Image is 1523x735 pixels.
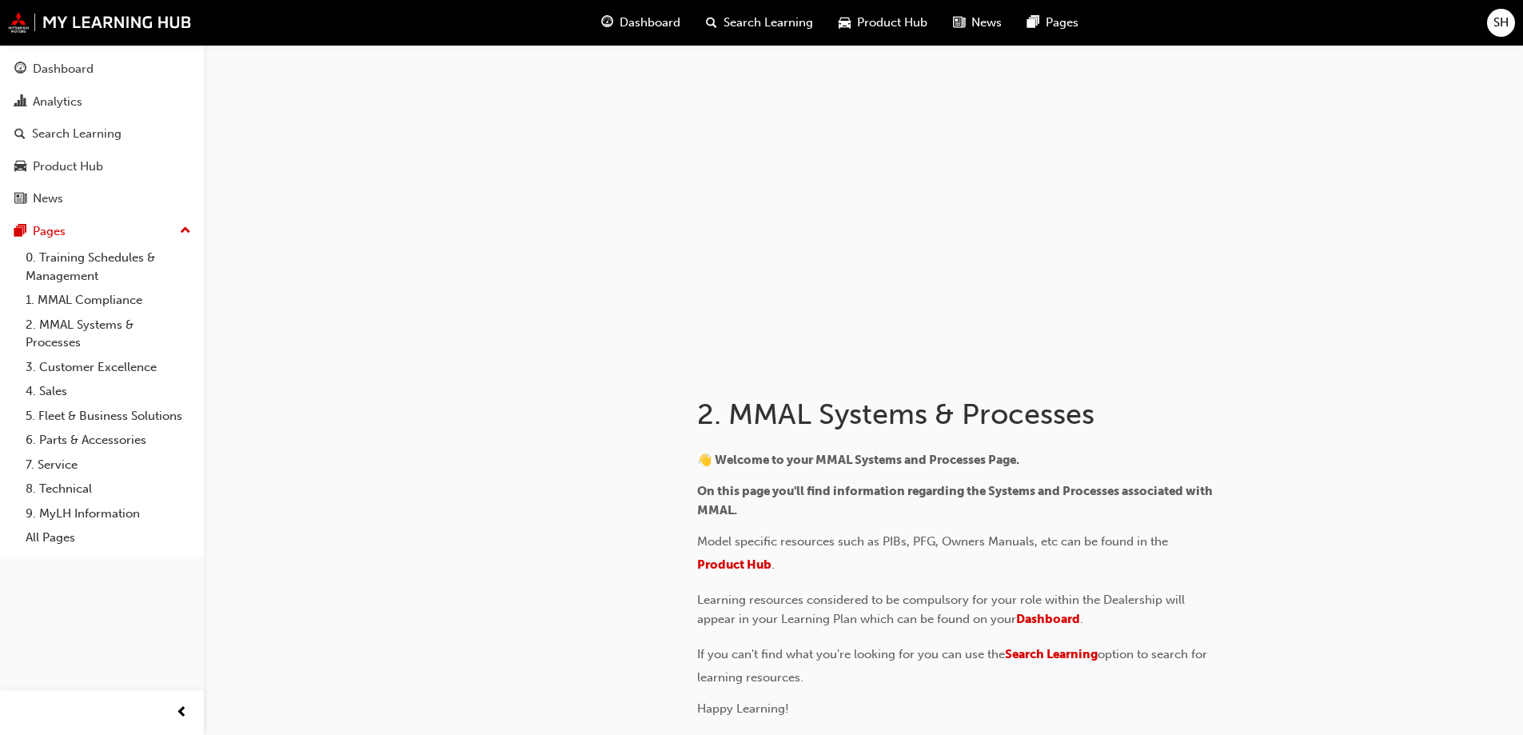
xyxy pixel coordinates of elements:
[697,397,1222,432] h1: 2. MMAL Systems & Processes
[697,701,789,716] span: Happy Learning!
[6,217,197,246] button: Pages
[32,125,122,143] div: Search Learning
[19,288,197,313] a: 1. MMAL Compliance
[971,14,1002,32] span: News
[771,557,775,572] span: .
[6,119,197,149] a: Search Learning
[33,60,94,78] div: Dashboard
[33,222,66,241] div: Pages
[19,355,197,380] a: 3. Customer Excellence
[697,647,1005,661] span: If you can't find what you're looking for you can use the
[693,6,826,39] a: search-iconSearch Learning
[1080,612,1083,626] span: .
[706,13,717,33] span: search-icon
[697,534,1168,549] span: Model specific resources such as PIBs, PFG, Owners Manuals, etc can be found in the
[19,477,197,501] a: 8. Technical
[19,379,197,404] a: 4. Sales
[620,14,680,32] span: Dashboard
[14,225,26,239] span: pages-icon
[697,593,1188,626] span: Learning resources considered to be compulsory for your role within the Dealership will appear in...
[19,428,197,453] a: 6. Parts & Accessories
[1005,647,1098,661] a: Search Learning
[6,184,197,214] a: News
[19,453,197,477] a: 7. Service
[14,127,26,142] span: search-icon
[19,313,197,355] a: 2. MMAL Systems & Processes
[14,62,26,77] span: guage-icon
[6,54,197,84] a: Dashboard
[19,246,197,288] a: 0. Training Schedules & Management
[940,6,1015,39] a: news-iconNews
[857,14,927,32] span: Product Hub
[839,13,851,33] span: car-icon
[33,158,103,176] div: Product Hub
[6,152,197,182] a: Product Hub
[1015,6,1091,39] a: pages-iconPages
[1027,13,1039,33] span: pages-icon
[1046,14,1078,32] span: Pages
[19,525,197,550] a: All Pages
[19,501,197,526] a: 9. MyLH Information
[33,93,82,111] div: Analytics
[697,557,771,572] span: Product Hub
[697,453,1019,467] span: 👋 Welcome to your MMAL Systems and Processes Page.
[8,12,192,33] img: mmal
[1493,14,1509,32] span: SH
[176,703,188,723] span: prev-icon
[697,484,1215,517] span: On this page you'll find information regarding the Systems and Processes associated with MMAL.
[19,404,197,429] a: 5. Fleet & Business Solutions
[14,192,26,206] span: news-icon
[601,13,613,33] span: guage-icon
[6,51,197,217] button: DashboardAnalyticsSearch LearningProduct HubNews
[33,190,63,208] div: News
[1487,9,1515,37] button: SH
[14,160,26,174] span: car-icon
[953,13,965,33] span: news-icon
[180,221,191,242] span: up-icon
[826,6,940,39] a: car-iconProduct Hub
[588,6,693,39] a: guage-iconDashboard
[6,87,197,117] a: Analytics
[1016,612,1080,626] a: Dashboard
[724,14,813,32] span: Search Learning
[14,95,26,110] span: chart-icon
